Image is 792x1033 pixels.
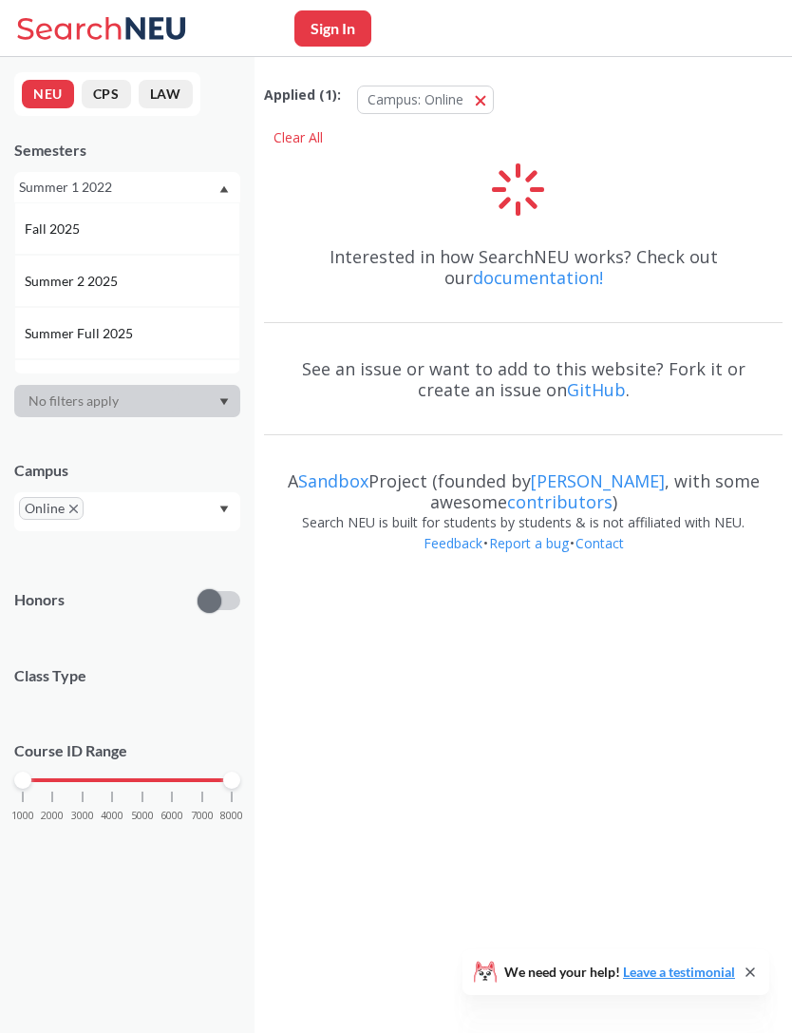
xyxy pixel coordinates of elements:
[473,266,603,289] a: documentation!
[101,811,123,821] span: 4000
[219,398,229,406] svg: Dropdown arrow
[507,490,613,513] a: contributors
[22,80,74,108] button: NEU
[191,811,214,821] span: 7000
[160,811,183,821] span: 6000
[14,665,240,686] span: Class Type
[264,85,341,105] span: Applied ( 1 ):
[19,497,84,520] span: OnlineX to remove pill
[25,219,84,239] span: Fall 2025
[11,811,34,821] span: 1000
[488,534,570,552] a: Report a bug
[19,177,217,198] div: Summer 1 2022
[14,492,240,531] div: OnlineX to remove pillDropdown arrow
[623,964,735,980] a: Leave a testimonial
[531,469,665,492] a: [PERSON_NAME]
[298,469,368,492] a: Sandbox
[41,811,64,821] span: 2000
[567,378,626,401] a: GitHub
[264,453,783,512] div: A Project (founded by , with some awesome )
[220,811,243,821] span: 8000
[14,740,240,762] p: Course ID Range
[14,460,240,481] div: Campus
[219,185,229,193] svg: Dropdown arrow
[264,124,332,152] div: Clear All
[14,140,240,161] div: Semesters
[264,512,783,533] div: Search NEU is built for students by students & is not affiliated with NEU.
[264,229,783,305] div: Interested in how SearchNEU works? Check out our
[294,10,371,47] button: Sign In
[69,505,78,513] svg: X to remove pill
[504,966,735,979] span: We need your help!
[14,385,240,417] div: Dropdown arrow
[139,80,193,108] button: LAW
[357,86,494,114] button: Campus: Online
[14,172,240,202] div: Summer 1 2022Dropdown arrowFall 2025Summer 2 2025Summer Full 2025Summer 1 2025Spring 2025Fall 202...
[219,506,229,513] svg: Dropdown arrow
[423,534,483,552] a: Feedback
[575,534,625,552] a: Contact
[25,271,122,292] span: Summer 2 2025
[264,341,783,417] div: See an issue or want to add to this website? Fork it or create an issue on .
[264,533,783,583] div: • •
[131,811,154,821] span: 5000
[14,589,65,611] p: Honors
[25,323,137,344] span: Summer Full 2025
[71,811,94,821] span: 3000
[82,80,131,108] button: CPS
[368,90,463,108] span: Campus: Online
